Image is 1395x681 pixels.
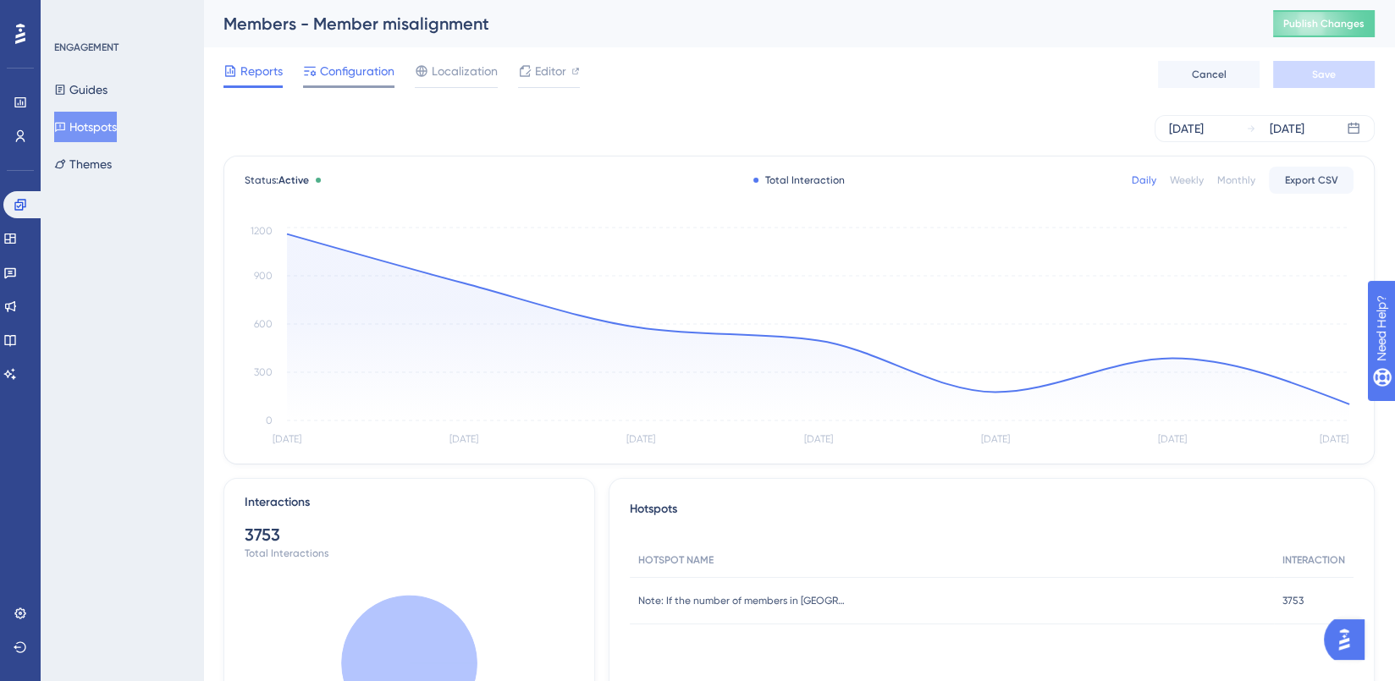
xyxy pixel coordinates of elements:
[753,173,845,187] div: Total Interaction
[40,4,106,25] span: Need Help?
[320,61,394,81] span: Configuration
[1158,433,1187,445] tspan: [DATE]
[630,499,677,530] span: Hotspots
[254,318,273,330] tspan: 600
[245,492,310,513] div: Interactions
[1285,173,1338,187] span: Export CSV
[1283,17,1365,30] span: Publish Changes
[54,41,119,54] div: ENGAGEMENT
[1273,10,1375,37] button: Publish Changes
[1170,173,1204,187] div: Weekly
[54,149,112,179] button: Themes
[240,61,283,81] span: Reports
[254,366,273,378] tspan: 300
[1273,61,1375,88] button: Save
[1282,553,1345,567] span: INTERACTION
[245,173,309,187] span: Status:
[54,74,108,105] button: Guides
[432,61,498,81] span: Localization
[535,61,566,81] span: Editor
[1320,433,1348,445] tspan: [DATE]
[1192,68,1227,81] span: Cancel
[1269,167,1354,194] button: Export CSV
[638,553,714,567] span: HOTSPOT NAME
[254,270,273,282] tspan: 900
[1217,173,1255,187] div: Monthly
[626,433,655,445] tspan: [DATE]
[266,415,273,426] tspan: 0
[1282,594,1304,607] span: 3753
[1132,173,1156,187] div: Daily
[1169,118,1204,139] div: [DATE]
[54,112,117,142] button: Hotspots
[449,433,478,445] tspan: [DATE]
[804,433,833,445] tspan: [DATE]
[278,174,309,186] span: Active
[1312,68,1336,81] span: Save
[1270,118,1304,139] div: [DATE]
[273,433,301,445] tspan: [DATE]
[251,225,273,237] tspan: 1200
[1158,61,1260,88] button: Cancel
[981,433,1010,445] tspan: [DATE]
[638,594,850,607] span: Note: If the number of members in [GEOGRAPHIC_DATA] CONNECT is HIGHER than in your existing softw...
[245,523,574,546] div: 3753
[223,12,1231,36] div: Members - Member misalignment
[1324,614,1375,665] iframe: UserGuiding AI Assistant Launcher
